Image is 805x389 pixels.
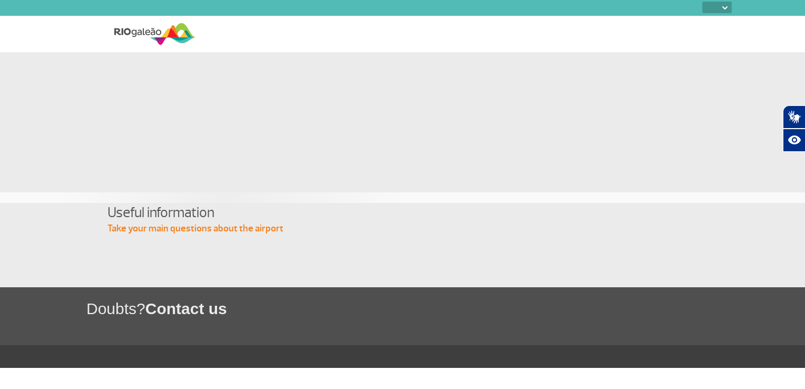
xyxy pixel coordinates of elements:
h4: Useful information [107,203,698,222]
button: Abrir recursos assistivos. [783,129,805,152]
span: Contact us [145,300,227,317]
div: Plugin de acessibilidade da Hand Talk. [783,105,805,152]
p: Take your main questions about the airport [107,222,698,235]
button: Abrir tradutor de língua de sinais. [783,105,805,129]
h1: Doubts? [86,298,805,319]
